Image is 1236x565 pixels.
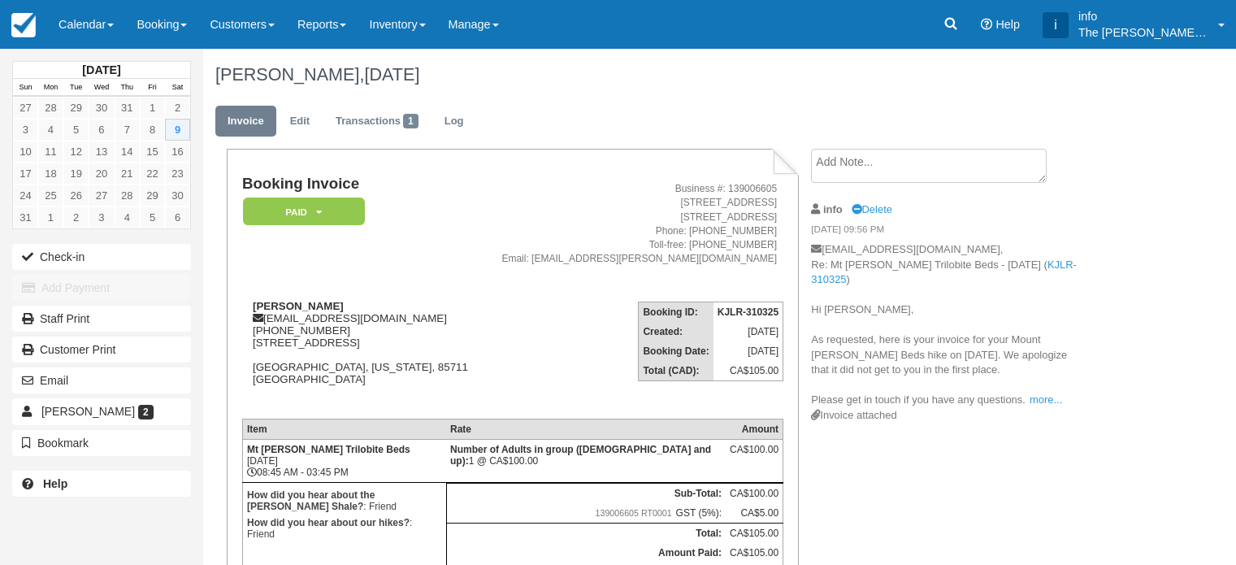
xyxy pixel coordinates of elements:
strong: Mt [PERSON_NAME] Trilobite Beds [247,444,410,455]
a: 5 [140,206,165,228]
td: [DATE] [713,322,783,341]
td: 1 @ CA$100.00 [446,439,726,482]
a: 25 [38,185,63,206]
p: : Friend [247,487,442,515]
strong: [DATE] [82,63,120,76]
a: 31 [115,97,140,119]
button: Check-in [12,244,191,270]
a: 6 [165,206,190,228]
p: The [PERSON_NAME] Shale Geoscience Foundation [1078,24,1208,41]
th: Wed [89,79,114,97]
th: Booking ID: [639,302,713,323]
a: 22 [140,163,165,185]
button: Bookmark [12,430,191,456]
b: Help [43,477,67,490]
div: Invoice attached [811,408,1085,424]
span: [DATE] [364,64,419,85]
td: CA$105.00 [726,523,783,543]
strong: How did you hear about our hikes? [247,517,410,528]
th: Item [242,419,446,439]
a: Staff Print [12,306,191,332]
span: Help [995,18,1020,31]
a: 31 [13,206,38,228]
address: Business #: 139006605 [STREET_ADDRESS] [STREET_ADDRESS] Phone: [PHONE_NUMBER] Toll-free: [PHONE_N... [487,182,778,266]
a: more... [1030,393,1062,406]
td: CA$105.00 [726,543,783,563]
th: Thu [115,79,140,97]
a: 12 [63,141,89,163]
a: 1 [140,97,165,119]
td: [DATE] 08:45 AM - 03:45 PM [242,439,446,482]
th: Rate [446,419,726,439]
button: Email [12,367,191,393]
a: Help [12,471,191,497]
a: 28 [38,97,63,119]
button: Add Payment [12,275,191,301]
td: CA$5.00 [726,503,783,524]
a: 6 [89,119,114,141]
td: CA$105.00 [713,361,783,381]
a: 8 [140,119,165,141]
p: info [1078,8,1208,24]
a: Edit [278,106,322,137]
div: i [1043,12,1069,38]
a: 10 [13,141,38,163]
span: 2 [138,405,154,419]
a: 17 [13,163,38,185]
a: Invoice [215,106,276,137]
th: Amount [726,419,783,439]
th: Fri [140,79,165,97]
th: Tue [63,79,89,97]
div: [EMAIL_ADDRESS][DOMAIN_NAME] [PHONE_NUMBER] [STREET_ADDRESS] [GEOGRAPHIC_DATA], [US_STATE], 85711... [242,300,480,406]
a: Customer Print [12,337,191,363]
a: Delete [852,203,892,215]
a: 4 [115,206,140,228]
p: [EMAIL_ADDRESS][DOMAIN_NAME], Re: Mt [PERSON_NAME] Trilobite Beds - [DATE] ( ) Hi [PERSON_NAME], ... [811,242,1085,408]
a: 9 [165,119,190,141]
a: 2 [63,206,89,228]
th: Booking Date: [639,341,713,361]
a: 11 [38,141,63,163]
span: 139006605 RT0001 [592,504,676,522]
th: Amount Paid: [446,543,726,563]
strong: info [823,203,843,215]
a: 27 [13,97,38,119]
p: : Friend [247,515,442,542]
a: 15 [140,141,165,163]
em: Paid [243,198,365,226]
a: [PERSON_NAME] 2 [12,398,191,424]
a: Log [432,106,476,137]
td: [DATE] [713,341,783,361]
div: CA$100.00 [730,444,778,468]
td: CA$100.00 [726,483,783,503]
a: 3 [89,206,114,228]
img: checkfront-main-nav-mini-logo.png [11,13,36,37]
a: 21 [115,163,140,185]
th: Sun [13,79,38,97]
a: 7 [115,119,140,141]
a: 5 [63,119,89,141]
strong: How did you hear about the [PERSON_NAME] Shale? [247,489,375,512]
a: 27 [89,185,114,206]
strong: Number of Adults in group (19 years old and up) [450,444,711,467]
th: Created: [639,322,713,341]
a: 29 [140,185,165,206]
span: 1 [403,114,419,128]
a: 13 [89,141,114,163]
a: 23 [165,163,190,185]
th: Sub-Total: [446,483,726,503]
th: Total: [446,523,726,543]
em: [DATE] 09:56 PM [811,223,1085,241]
a: 30 [89,97,114,119]
a: 4 [38,119,63,141]
td: GST (5%): [446,503,726,524]
i: Help [981,19,992,30]
th: Sat [165,79,190,97]
a: Paid [242,197,359,227]
a: 19 [63,163,89,185]
a: 18 [38,163,63,185]
a: 30 [165,185,190,206]
a: 29 [63,97,89,119]
a: 16 [165,141,190,163]
strong: KJLR-310325 [718,306,778,318]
